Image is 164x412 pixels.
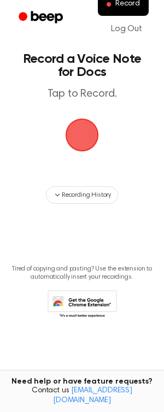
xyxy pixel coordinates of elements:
[66,119,98,151] button: Beep Logo
[11,7,73,28] a: Beep
[20,52,144,79] h1: Record a Voice Note for Docs
[20,87,144,101] p: Tap to Record.
[53,387,132,404] a: [EMAIL_ADDRESS][DOMAIN_NAME]
[46,186,118,204] button: Recording History
[9,265,155,281] p: Tired of copying and pasting? Use the extension to automatically insert your recordings.
[7,386,157,405] span: Contact us
[62,190,111,200] span: Recording History
[100,16,153,42] a: Log Out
